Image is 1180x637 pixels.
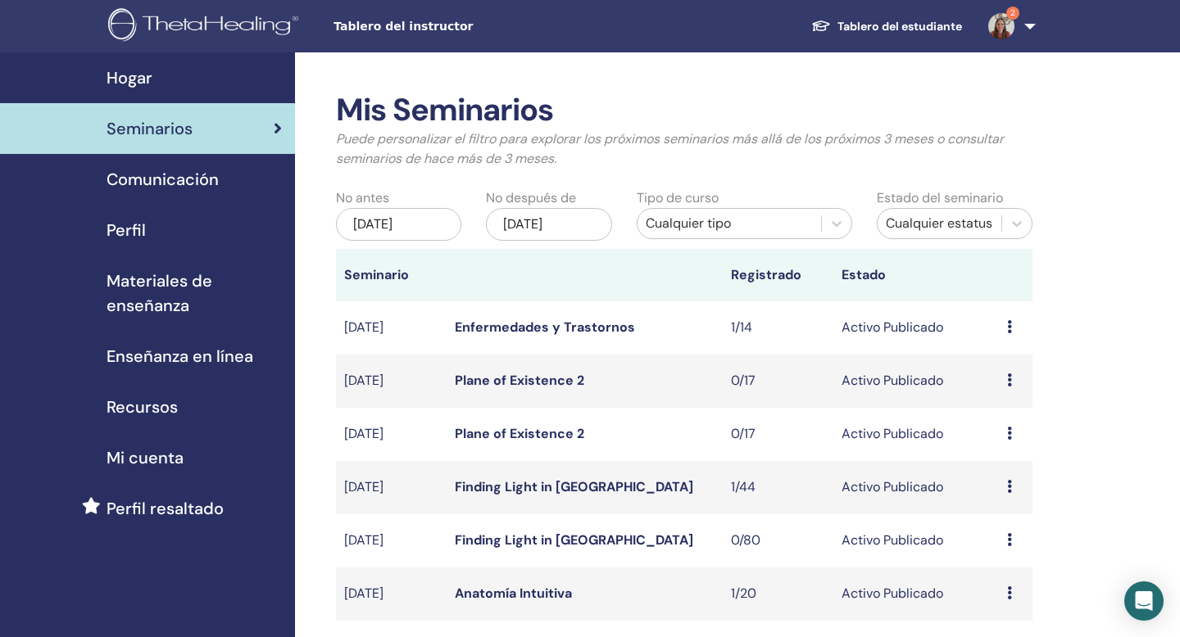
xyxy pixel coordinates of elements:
label: Tipo de curso [637,188,719,208]
a: Anatomía Intuitiva [455,585,572,602]
p: Puede personalizar el filtro para explorar los próximos seminarios más allá de los próximos 3 mes... [336,129,1032,169]
span: Recursos [107,395,178,419]
a: Tablero del estudiante [798,11,975,42]
span: Seminarios [107,116,193,141]
label: Estado del seminario [877,188,1003,208]
label: No antes [336,188,389,208]
img: logo.png [108,8,304,45]
a: Plane of Existence 2 [455,425,584,442]
th: Seminario [336,249,447,301]
label: No después de [486,188,576,208]
td: 1/44 [723,461,833,514]
a: Enfermedades y Trastornos [455,318,635,336]
th: Registrado [723,249,833,301]
td: Activo Publicado [833,355,999,408]
td: 1/14 [723,301,833,355]
a: Plane of Existence 2 [455,372,584,389]
div: [DATE] [336,208,461,241]
span: 2 [1006,7,1019,20]
td: 1/20 [723,567,833,621]
span: Perfil [107,218,146,242]
span: Perfil resaltado [107,496,224,521]
span: Materiales de enseñanza [107,269,282,318]
span: Hogar [107,66,152,90]
div: [DATE] [486,208,611,241]
td: [DATE] [336,461,447,514]
div: Open Intercom Messenger [1124,581,1164,621]
span: Enseñanza en línea [107,344,253,368]
td: 0/80 [723,514,833,567]
td: 0/17 [723,355,833,408]
div: Cualquier tipo [646,214,813,233]
td: [DATE] [336,408,447,461]
div: Cualquier estatus [886,214,993,233]
td: Activo Publicado [833,567,999,621]
span: Comunicación [107,167,219,192]
a: Finding Light in [GEOGRAPHIC_DATA] [455,478,693,495]
td: [DATE] [336,567,447,621]
span: Tablero del instructor [334,18,579,35]
td: Activo Publicado [833,301,999,355]
th: Estado [833,249,999,301]
td: Activo Publicado [833,461,999,514]
a: Finding Light in [GEOGRAPHIC_DATA] [455,531,693,549]
td: 0/17 [723,408,833,461]
span: Mi cuenta [107,445,184,470]
td: [DATE] [336,301,447,355]
td: [DATE] [336,355,447,408]
td: Activo Publicado [833,514,999,567]
img: default.jpg [988,13,1014,39]
img: graduation-cap-white.svg [811,19,831,33]
td: Activo Publicado [833,408,999,461]
h2: Mis Seminarios [336,92,1032,129]
td: [DATE] [336,514,447,567]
